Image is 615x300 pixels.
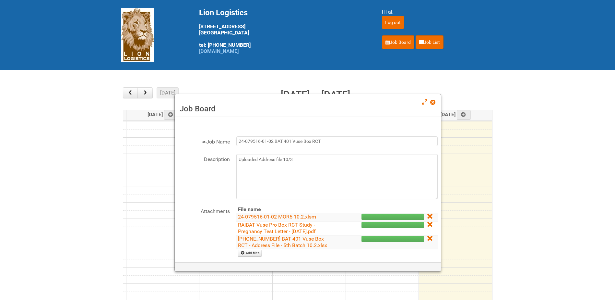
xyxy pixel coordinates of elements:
[121,31,154,38] a: Lion Logistics
[440,111,471,118] span: [DATE]
[238,236,327,248] a: [PHONE_NUMBER] BAT 401 Vuse Box RCT - Address File - 5th Batch 10.2.xlsx
[178,206,230,215] label: Attachments
[236,206,336,213] th: File name
[236,154,438,199] textarea: Uploaded Address file 10/3
[416,35,444,49] a: Job List
[178,136,230,146] label: Job Name
[382,16,404,29] input: Log out
[457,110,471,120] a: Add an event
[238,250,262,257] a: Add files
[382,35,414,49] a: Job Board
[157,87,179,98] button: [DATE]
[178,154,230,163] label: Description
[281,87,350,102] h2: [DATE] – [DATE]
[238,214,316,220] a: 24-079516-01-02 MOR5 10.2.xlsm
[199,8,366,54] div: [STREET_ADDRESS] [GEOGRAPHIC_DATA] tel: [PHONE_NUMBER]
[148,111,178,118] span: [DATE]
[180,104,436,114] h3: Job Board
[199,8,248,17] span: Lion Logistics
[382,8,494,16] div: Hi al,
[199,48,239,54] a: [DOMAIN_NAME]
[164,110,178,120] a: Add an event
[121,8,154,62] img: Lion Logistics
[238,222,316,234] a: RAIBAT Vuse Pro Box RCT Study - Pregnancy Test Letter - [DATE].pdf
